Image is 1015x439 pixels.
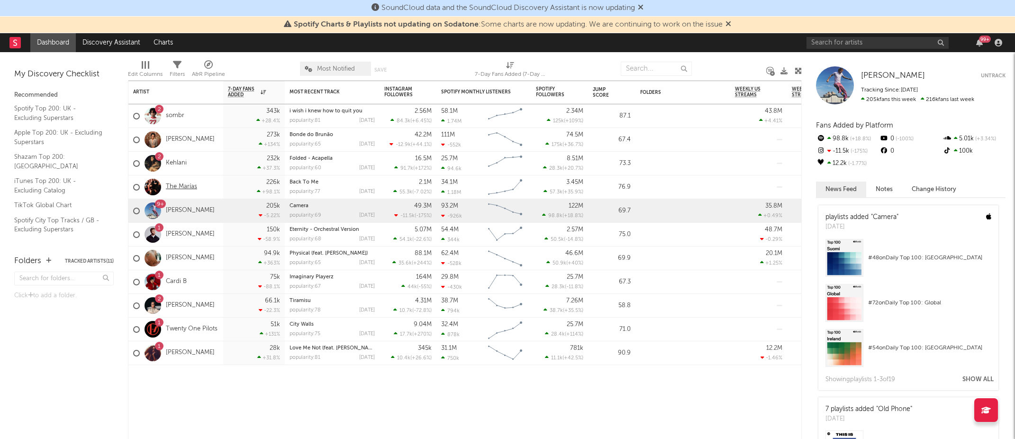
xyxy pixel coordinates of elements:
div: i wish i knew how to quit you [290,109,375,114]
div: -430k [441,284,462,290]
svg: Chart title [484,223,526,247]
div: 7 playlists added [825,404,912,414]
div: 7-Day Fans Added (7-Day Fans Added) [475,69,546,80]
div: +98.1 % [257,189,280,195]
span: Most Notified [317,66,355,72]
div: ( ) [394,165,432,171]
div: 46.6M [565,250,583,256]
div: ( ) [392,260,432,266]
div: A&R Pipeline [192,69,225,80]
span: 205k fans this week [861,97,916,102]
div: My Discovery Checklist [14,69,114,80]
div: Jump Score [593,87,616,98]
span: +35.5 % [564,308,582,313]
div: ( ) [393,189,432,195]
span: 11.1k [551,356,562,361]
div: Click to add a folder. [14,290,114,302]
span: 7-Day Fans Added [228,86,258,98]
div: 345k [418,345,432,351]
div: ( ) [542,212,583,219]
div: 87.1 [593,110,631,122]
div: 62.4M [441,250,459,256]
span: Weekly UK Streams [792,86,827,98]
div: 49.3M [414,203,432,209]
div: 58.8 [593,300,631,311]
a: Kehlani [166,159,187,167]
div: 58.1M [441,108,458,114]
span: +26.6 % [412,356,430,361]
span: 28.3k [549,166,562,171]
a: #54onDaily Top 100: [GEOGRAPHIC_DATA] [818,329,998,374]
div: 16.5M [415,155,432,162]
button: Untrack [981,71,1006,81]
div: 28k [270,345,280,351]
span: Weekly US Streams [735,86,768,98]
a: Spotify City Top Tracks / GB - Excluding Superstars [14,215,104,235]
div: 344k [441,237,460,243]
div: Folders [640,90,711,95]
div: [DATE] [359,118,375,123]
div: ( ) [393,307,432,313]
div: popularity: 69 [290,213,321,218]
div: Bonde do Brunão [290,132,375,137]
span: +270 % [414,332,430,337]
div: ( ) [547,118,583,124]
button: News Feed [816,182,866,197]
div: -1.46 % [761,355,782,361]
div: -11.5k [816,145,879,157]
span: 10.4k [397,356,410,361]
div: [DATE] [359,189,375,194]
span: : Some charts are now updating. We are continuing to work on the issue [294,21,723,28]
div: popularity: 67 [290,284,321,289]
span: +40 % [568,261,582,266]
div: 111M [441,132,455,138]
a: Apple Top 200: UK - Excluding Superstars [14,128,104,147]
div: Love Me Not (feat. Rex Orange County) [290,346,375,351]
div: popularity: 65 [290,260,321,265]
a: [PERSON_NAME] [166,136,215,144]
div: ( ) [544,236,583,242]
div: ( ) [394,331,432,337]
div: Filters [170,69,185,80]
div: -5.22 % [259,212,280,219]
div: 94.6k [441,165,462,172]
div: -552k [441,142,461,148]
span: 28.4k [551,332,565,337]
span: +6.45 % [412,119,430,124]
div: popularity: 75 [290,331,320,337]
div: -0.29 % [760,236,782,242]
div: popularity: 78 [290,308,321,313]
div: 93.2M [441,203,458,209]
a: [PERSON_NAME] [166,207,215,215]
div: 5.01k [942,133,1006,145]
div: 2.34M [566,108,583,114]
div: 205k [266,203,280,209]
a: Folded - Acapella [290,156,333,161]
div: ( ) [393,236,432,242]
a: Love Me Not (feat. [PERSON_NAME][GEOGRAPHIC_DATA]) [290,346,432,351]
span: 98.8k [548,213,562,219]
span: +18.8 % [564,213,582,219]
span: SoundCloud data and the SoundCloud Discovery Assistant is now updating [381,4,635,12]
a: Tiramisu [290,298,311,303]
span: [PERSON_NAME] [861,72,925,80]
span: -11.5k [400,213,415,219]
div: 781k [570,345,583,351]
div: Back To Me [290,180,375,185]
a: Eternity - Orchestral Version [290,227,359,232]
div: 4.31M [415,298,432,304]
div: 98.8k [816,133,879,145]
div: 88.1M [415,250,432,256]
span: -11.8 % [566,284,582,290]
span: Dismiss [638,4,643,12]
div: 3.45M [566,179,583,185]
div: 66.1k [265,298,280,304]
div: -22.3 % [259,307,280,313]
span: 91.7k [400,166,413,171]
div: [DATE] [359,355,375,360]
div: # 48 on Daily Top 100: [GEOGRAPHIC_DATA] [868,252,991,264]
div: 273k [267,132,280,138]
div: 150k [267,227,280,233]
span: -12.9k [396,142,411,147]
div: +28.4 % [256,118,280,124]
